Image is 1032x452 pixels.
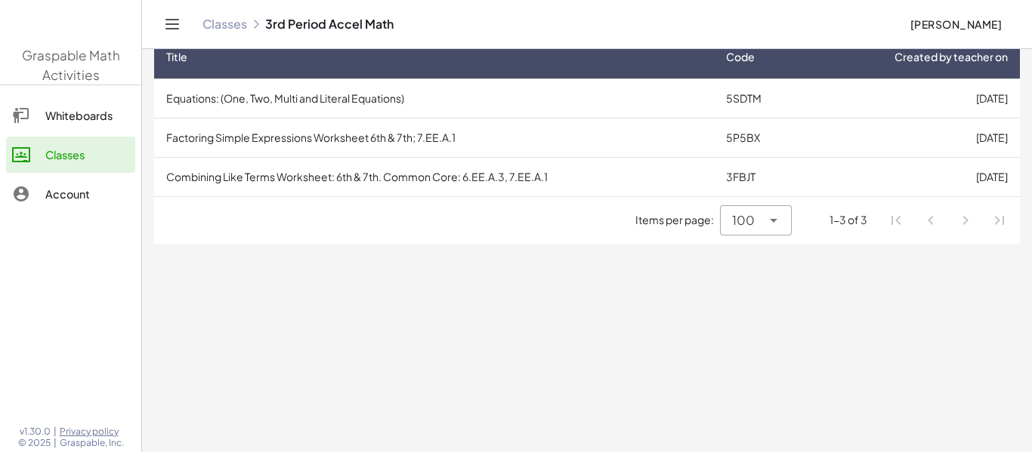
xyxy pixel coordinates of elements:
nav: Pagination Navigation [879,203,1017,238]
span: Title [166,49,187,65]
div: 1-3 of 3 [830,212,867,228]
span: Graspable Math Activities [22,47,120,83]
td: Combining Like Terms Worksheet: 6th & 7th. Common Core: 6.EE.A.3, 7.EE.A.1 [154,157,714,196]
a: Whiteboards [6,97,135,134]
td: [DATE] [808,78,1020,118]
span: 100 [732,211,755,229]
td: 5P5BX [714,118,808,157]
span: Code [726,49,755,65]
button: Toggle navigation [160,12,184,36]
td: 5SDTM [714,78,808,118]
td: 3FBJT [714,157,808,196]
a: Privacy policy [60,426,124,438]
span: © 2025 [18,437,51,449]
td: [DATE] [808,118,1020,157]
a: Account [6,176,135,212]
span: Items per page: [635,212,720,228]
span: | [54,426,57,438]
div: Classes [45,146,129,164]
span: [PERSON_NAME] [910,17,1002,31]
a: Classes [202,17,247,32]
td: Equations: (One, Two, Multi and Literal Equations) [154,78,714,118]
a: Classes [6,137,135,173]
span: Graspable, Inc. [60,437,124,449]
span: | [54,437,57,449]
td: [DATE] [808,157,1020,196]
button: [PERSON_NAME] [898,11,1014,38]
div: Whiteboards [45,106,129,125]
td: Factoring Simple Expressions Worksheet 6th & 7th; 7.EE.A.1 [154,118,714,157]
div: Account [45,185,129,203]
span: v1.30.0 [20,426,51,438]
span: Created by teacher on [895,49,1008,65]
